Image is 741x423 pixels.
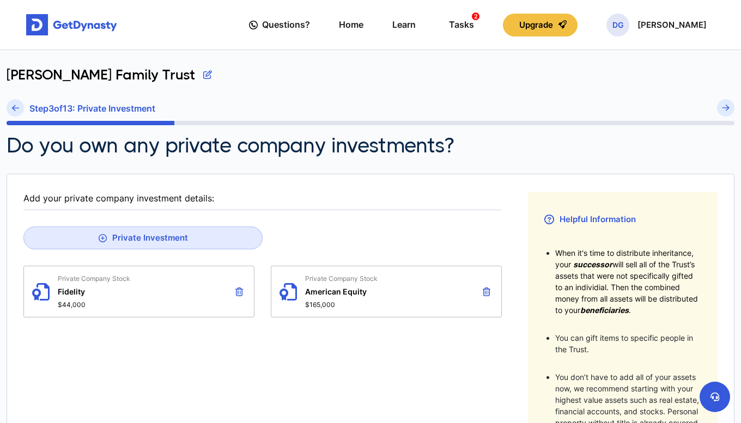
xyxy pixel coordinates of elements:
span: beneficiaries [580,305,629,315]
a: Tasks2 [445,9,474,40]
img: Get started for free with Dynasty Trust Company [26,14,117,36]
a: Learn [392,9,416,40]
span: successor [573,260,612,269]
div: Tasks [449,15,474,35]
button: Private Investment [23,226,263,249]
a: Questions? [249,9,310,40]
span: 2 [472,13,479,20]
h6: Step 3 of 13 : Private Investment [29,103,155,114]
span: Private Company Stock [58,274,130,283]
span: Private Company Stock [305,274,378,283]
span: $165,000 [305,301,378,309]
button: Upgrade [503,14,578,36]
h3: Helpful Information [544,208,701,231]
span: DG [606,14,629,36]
p: [PERSON_NAME] [637,21,707,29]
div: Add your private company investment details: [23,192,502,205]
span: When it's time to distribute inheritance, your will sell all of the Trust’s assets that were not ... [555,248,698,315]
li: You can gift items to specific people in the Trust. [555,332,701,355]
div: [PERSON_NAME] Family Trust [7,66,734,99]
span: Questions? [262,15,310,35]
span: $44,000 [58,301,130,309]
button: DG[PERSON_NAME] [606,14,707,36]
h2: Do you own any private company investments? [7,133,454,157]
span: American Equity [305,287,378,296]
a: Home [339,9,363,40]
span: Fidelity [58,287,130,296]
